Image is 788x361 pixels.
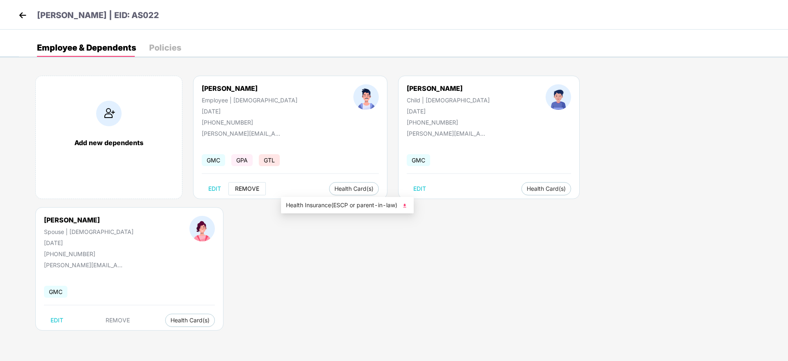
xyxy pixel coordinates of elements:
button: REMOVE [99,314,136,327]
span: Health Card(s) [527,187,566,191]
img: profileImage [353,84,379,110]
span: EDIT [51,317,63,324]
span: Health Card(s) [334,187,373,191]
div: [PHONE_NUMBER] [44,250,134,257]
button: EDIT [44,314,70,327]
div: [DATE] [407,108,490,115]
div: [DATE] [44,239,134,246]
div: Policies [149,44,181,52]
span: EDIT [208,185,221,192]
button: Health Card(s) [165,314,215,327]
button: EDIT [202,182,228,195]
span: GMC [407,154,430,166]
button: EDIT [407,182,433,195]
span: Health Card(s) [171,318,210,322]
button: REMOVE [228,182,266,195]
div: [PERSON_NAME][EMAIL_ADDRESS][DOMAIN_NAME] [44,261,126,268]
span: REMOVE [235,185,259,192]
div: [PERSON_NAME] [407,84,490,93]
button: Health Card(s) [329,182,379,195]
img: profileImage [546,84,571,110]
div: Add new dependents [44,139,174,147]
span: EDIT [413,185,426,192]
span: GMC [202,154,225,166]
button: Health Card(s) [521,182,571,195]
div: Employee | [DEMOGRAPHIC_DATA] [202,97,297,104]
div: Spouse | [DEMOGRAPHIC_DATA] [44,228,134,235]
span: GMC [44,286,67,298]
img: back [16,9,29,21]
img: profileImage [189,216,215,241]
span: GTL [259,154,280,166]
div: [PERSON_NAME][EMAIL_ADDRESS][DOMAIN_NAME] [202,130,284,137]
div: [DATE] [202,108,297,115]
span: GPA [231,154,253,166]
div: [PHONE_NUMBER] [407,119,490,126]
div: [PERSON_NAME][EMAIL_ADDRESS][DOMAIN_NAME] [407,130,489,137]
div: [PHONE_NUMBER] [202,119,297,126]
div: Child | [DEMOGRAPHIC_DATA] [407,97,490,104]
p: [PERSON_NAME] | EID: AS022 [37,9,159,22]
div: [PERSON_NAME] [202,84,297,93]
span: REMOVE [106,317,130,324]
img: addIcon [96,101,122,126]
div: Employee & Dependents [37,44,136,52]
div: [PERSON_NAME] [44,216,134,224]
